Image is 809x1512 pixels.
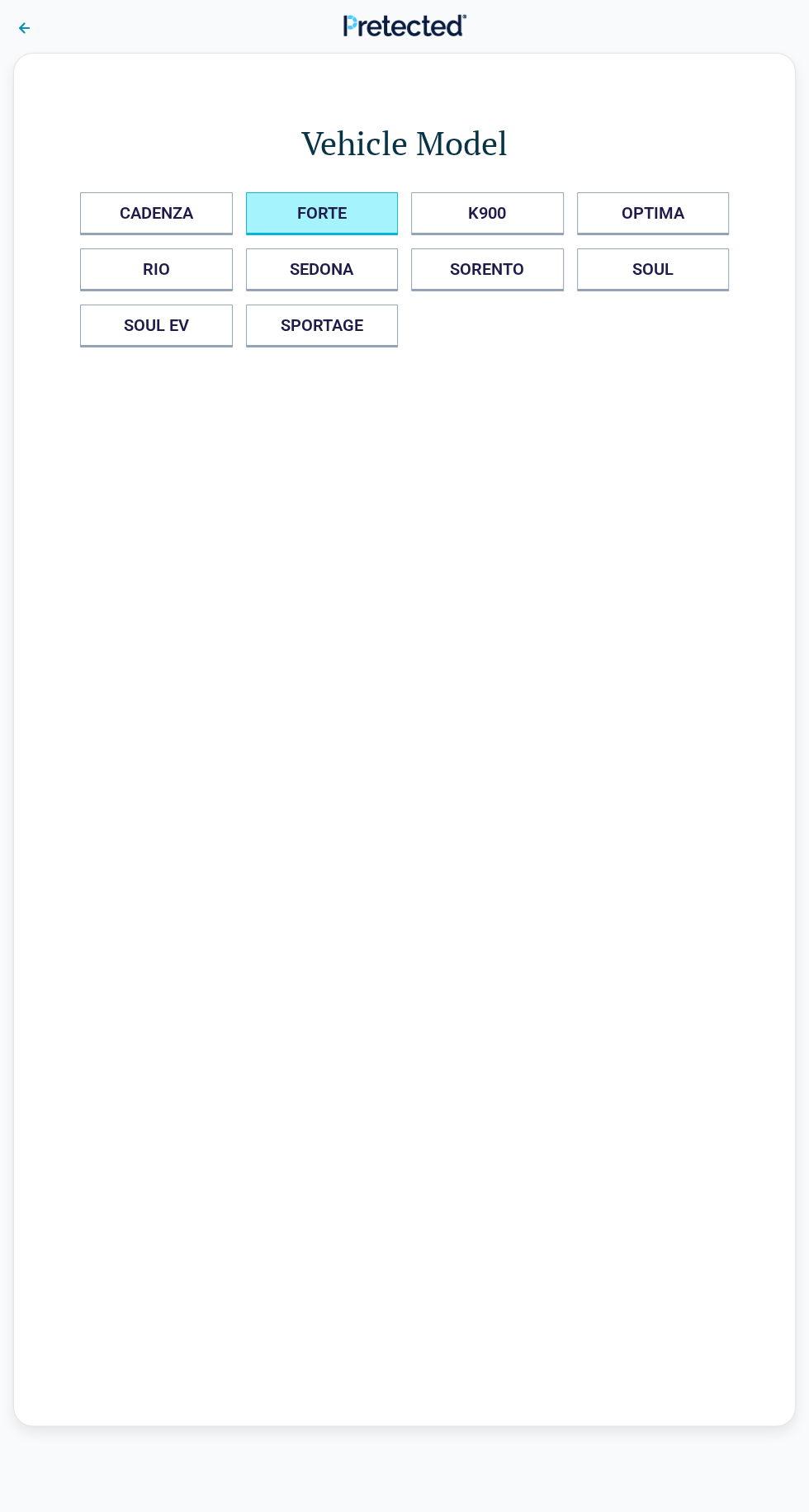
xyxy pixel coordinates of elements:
[577,192,730,235] button: OPTIMA
[80,120,729,166] h1: Vehicle Model
[80,305,233,347] button: SOUL EV
[577,248,730,291] button: SOUL
[246,305,399,347] button: SPORTAGE
[246,248,399,291] button: SEDONA
[80,192,233,235] button: CADENZA
[80,248,233,291] button: RIO
[411,192,564,235] button: K900
[246,192,399,235] button: FORTE
[411,248,564,291] button: SORENTO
